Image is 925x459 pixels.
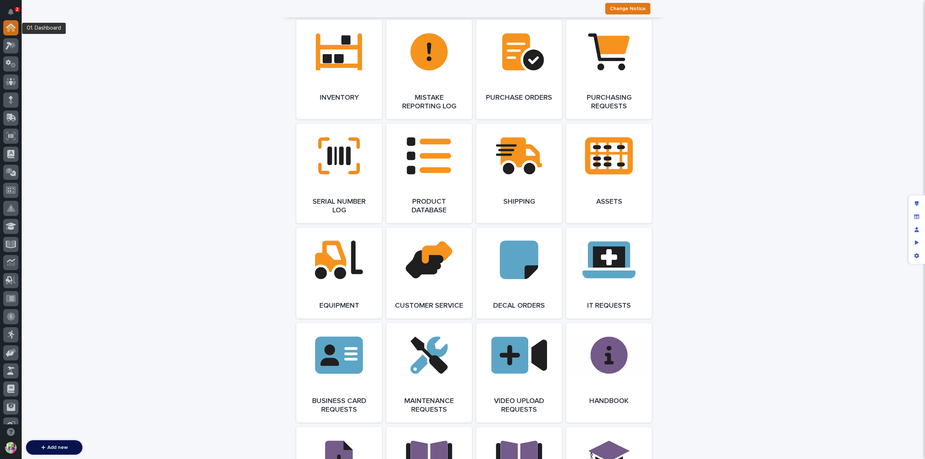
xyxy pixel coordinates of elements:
div: App settings [910,249,923,262]
img: Stacker [7,7,22,21]
span: Pylon [72,190,87,196]
p: How can we help? [7,40,132,52]
a: Decal Orders [476,228,562,319]
span: • [60,143,63,148]
a: Purchasing Requests [566,20,652,119]
a: 📖Help Docs [4,170,42,183]
a: Shipping [476,124,562,223]
div: Manage users [910,223,923,236]
a: Handbook [566,323,652,423]
img: 1736555164131-43832dd5-751b-4058-ba23-39d91318e5a0 [14,124,20,129]
div: Past conversations [7,105,48,111]
span: [DATE] [64,123,79,129]
div: We're available if you need us! [33,87,99,93]
span: • [60,123,63,129]
a: Assets [566,124,652,223]
span: Help Docs [14,173,39,180]
button: Start new chat [123,82,132,91]
button: Add new [26,440,82,455]
div: Preview as [910,236,923,249]
a: Customer Service [386,228,472,319]
img: 4614488137333_bcb353cd0bb836b1afe7_72.png [15,80,28,93]
a: Serial Number Log [296,124,382,223]
a: IT Requests [566,228,652,319]
a: Inventory [296,20,382,119]
a: Powered byPylon [51,190,87,196]
a: Product Database [386,124,472,223]
img: 1736555164131-43832dd5-751b-4058-ba23-39d91318e5a0 [14,143,20,149]
div: Manage fields and data [910,210,923,223]
div: 📖 [7,173,13,179]
a: Mistake Reporting Log [386,20,472,119]
a: Business Card Requests [296,323,382,423]
a: Video Upload Requests [476,323,562,423]
p: Welcome 👋 [7,29,132,40]
img: Brittany Wendell [7,136,19,147]
button: Open support chat [3,424,18,439]
p: 2 [16,7,18,12]
span: [DATE] [64,143,79,148]
div: Notifications2 [9,9,18,20]
span: Change Notice [610,5,646,12]
button: See all [112,104,132,112]
span: [PERSON_NAME] [22,143,59,148]
div: Edit layout [910,197,923,210]
button: Change Notice [605,3,650,14]
a: Purchase Orders [476,20,562,119]
input: Clear [19,58,119,65]
img: Brittany [7,116,19,128]
img: 1736555164131-43832dd5-751b-4058-ba23-39d91318e5a0 [7,80,20,93]
button: users-avatar [3,440,18,455]
div: Start new chat [33,80,119,87]
span: [PERSON_NAME] [22,123,59,129]
button: Notifications [3,4,18,20]
a: Equipment [296,228,382,319]
a: Maintenance Requests [386,323,472,423]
